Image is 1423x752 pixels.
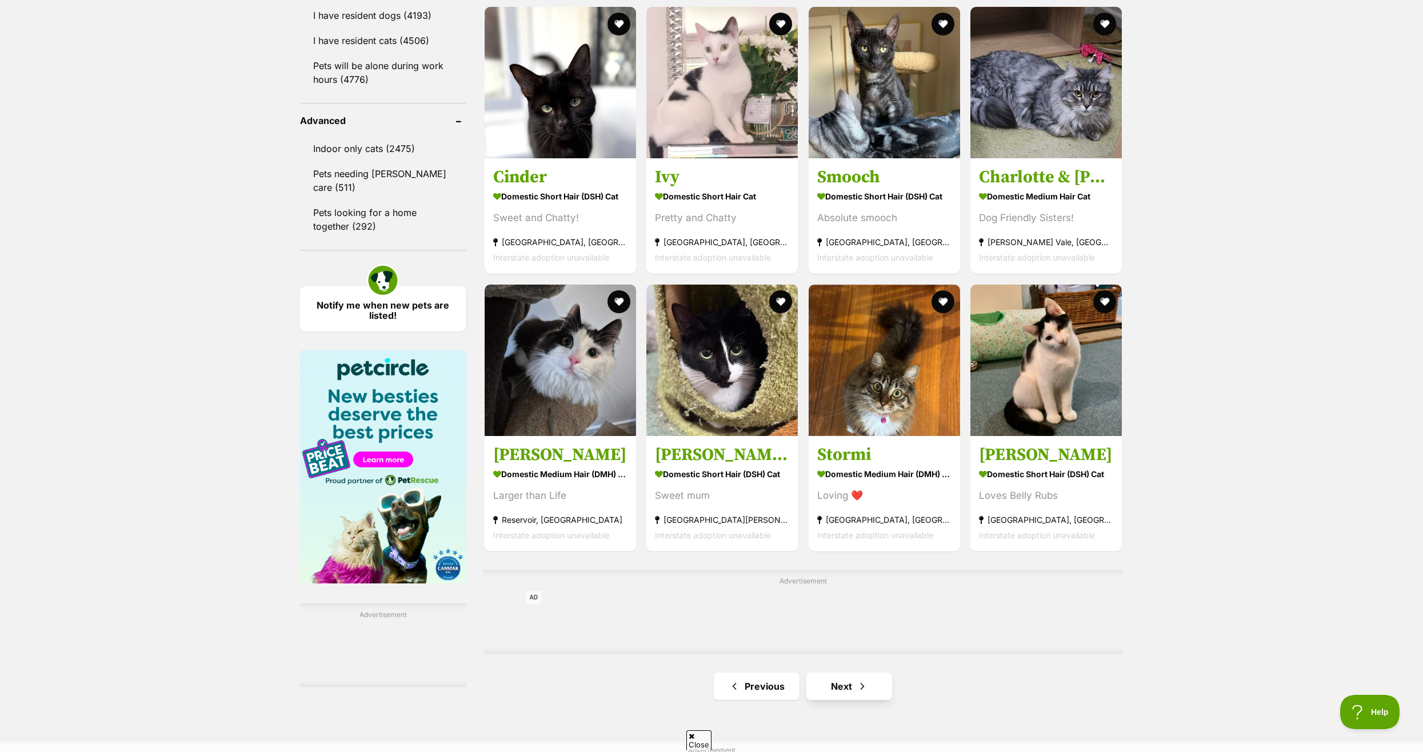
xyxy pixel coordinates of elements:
span: Interstate adoption unavailable [817,253,933,262]
div: Loves Belly Rubs [979,488,1113,503]
a: Previous page [714,673,800,700]
div: Pretty and Chatty [655,210,789,226]
div: Larger than Life [493,488,627,503]
h3: Ivy [655,166,789,188]
h3: Cinder [493,166,627,188]
img: Chloe🌹 - Domestic Short Hair (DSH) Cat [646,285,798,436]
span: Interstate adoption unavailable [655,253,771,262]
iframe: Advertisement [526,591,1080,642]
span: Close [686,730,711,750]
img: Smooch - Domestic Short Hair (DSH) Cat [809,7,960,158]
a: Notify me when new pets are listed! [300,286,466,331]
strong: [GEOGRAPHIC_DATA][PERSON_NAME], [GEOGRAPHIC_DATA] [655,512,789,527]
iframe: Help Scout Beacon - Open [1340,695,1400,729]
img: Charlotte & Scarlett 🌷🌷 - Domestic Medium Hair Cat [970,7,1122,158]
a: [PERSON_NAME] Domestic Short Hair (DSH) Cat Loves Belly Rubs [GEOGRAPHIC_DATA], [GEOGRAPHIC_DATA]... [970,435,1122,551]
h3: [PERSON_NAME]🌹 [655,444,789,466]
a: I have resident cats (4506) [300,29,466,53]
button: favourite [1093,290,1116,313]
span: AD [526,591,541,604]
span: Interstate adoption unavailable [493,253,609,262]
strong: [GEOGRAPHIC_DATA], [GEOGRAPHIC_DATA] [493,234,627,250]
a: Stormi Domestic Medium Hair (DMH) Cat Loving ❤️ [GEOGRAPHIC_DATA], [GEOGRAPHIC_DATA] Interstate a... [809,435,960,551]
strong: Domestic Medium Hair Cat [979,188,1113,205]
strong: Reservoir, [GEOGRAPHIC_DATA] [493,512,627,527]
strong: Domestic Short Hair (DSH) Cat [493,188,627,205]
strong: Domestic Short Hair (DSH) Cat [655,466,789,482]
a: Charlotte & [PERSON_NAME] 🌷🌷 Domestic Medium Hair Cat Dog Friendly Sisters! [PERSON_NAME] Vale, [... [970,158,1122,274]
h3: Smooch [817,166,952,188]
h3: Stormi [817,444,952,466]
span: Interstate adoption unavailable [979,530,1095,540]
img: Collins - Domestic Medium Hair (DMH) Cat [485,285,636,436]
strong: [GEOGRAPHIC_DATA], [GEOGRAPHIC_DATA] [979,512,1113,527]
div: Sweet mum [655,488,789,503]
div: Advertisement [300,603,466,687]
strong: Domestic Short Hair (DSH) Cat [979,466,1113,482]
strong: [GEOGRAPHIC_DATA], [GEOGRAPHIC_DATA] [817,234,952,250]
nav: Pagination [483,673,1123,700]
button: favourite [769,13,792,35]
header: Advanced [300,115,466,126]
button: favourite [769,290,792,313]
h3: [PERSON_NAME] [493,444,627,466]
a: Cinder Domestic Short Hair (DSH) Cat Sweet and Chatty! [GEOGRAPHIC_DATA], [GEOGRAPHIC_DATA] Inter... [485,158,636,274]
a: [PERSON_NAME] Domestic Medium Hair (DMH) Cat Larger than Life Reservoir, [GEOGRAPHIC_DATA] Inters... [485,435,636,551]
h3: [PERSON_NAME] [979,444,1113,466]
img: Stormi - Domestic Medium Hair (DMH) Cat [809,285,960,436]
a: Indoor only cats (2475) [300,137,466,161]
img: Jake - Domestic Short Hair (DSH) Cat [970,285,1122,436]
div: Loving ❤️ [817,488,952,503]
img: Ivy - Domestic Short Hair Cat [646,7,798,158]
h3: Charlotte & [PERSON_NAME] 🌷🌷 [979,166,1113,188]
button: favourite [607,13,630,35]
a: Next page [806,673,892,700]
div: Dog Friendly Sisters! [979,210,1113,226]
div: Absolute smooch [817,210,952,226]
img: Pet Circle promo banner [300,350,466,583]
span: Interstate adoption unavailable [979,253,1095,262]
div: Advertisement [483,570,1123,654]
a: Ivy Domestic Short Hair Cat Pretty and Chatty [GEOGRAPHIC_DATA], [GEOGRAPHIC_DATA] Interstate ado... [646,158,798,274]
span: Interstate adoption unavailable [817,530,933,540]
a: Smooch Domestic Short Hair (DSH) Cat Absolute smooch [GEOGRAPHIC_DATA], [GEOGRAPHIC_DATA] Interst... [809,158,960,274]
strong: Domestic Medium Hair (DMH) Cat [817,466,952,482]
a: Pets will be alone during work hours (4776) [300,54,466,91]
span: Interstate adoption unavailable [655,530,771,540]
strong: [PERSON_NAME] Vale, [GEOGRAPHIC_DATA] [979,234,1113,250]
a: Pets needing [PERSON_NAME] care (511) [300,162,466,199]
strong: Domestic Short Hair Cat [655,188,789,205]
div: Sweet and Chatty! [493,210,627,226]
a: [PERSON_NAME]🌹 Domestic Short Hair (DSH) Cat Sweet mum [GEOGRAPHIC_DATA][PERSON_NAME], [GEOGRAPHI... [646,435,798,551]
button: favourite [931,290,954,313]
a: I have resident dogs (4193) [300,3,466,27]
img: Cinder - Domestic Short Hair (DSH) Cat [485,7,636,158]
strong: Domestic Medium Hair (DMH) Cat [493,466,627,482]
button: favourite [1093,13,1116,35]
strong: [GEOGRAPHIC_DATA], [GEOGRAPHIC_DATA] [817,512,952,527]
button: favourite [607,290,630,313]
strong: Domestic Short Hair (DSH) Cat [817,188,952,205]
button: favourite [931,13,954,35]
a: Pets looking for a home together (292) [300,201,466,238]
strong: [GEOGRAPHIC_DATA], [GEOGRAPHIC_DATA] [655,234,789,250]
span: Interstate adoption unavailable [493,530,609,540]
